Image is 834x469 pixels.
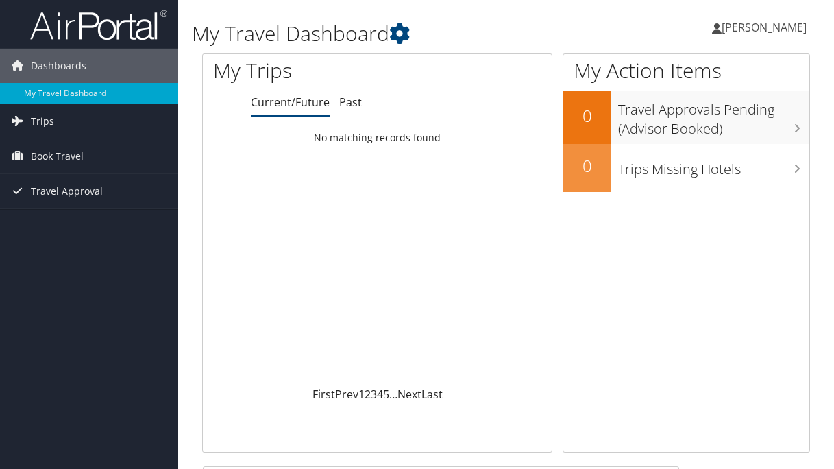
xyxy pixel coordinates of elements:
img: airportal-logo.png [30,9,167,41]
h3: Trips Missing Hotels [618,153,809,179]
a: 2 [365,387,371,402]
h3: Travel Approvals Pending (Advisor Booked) [618,93,809,139]
a: Past [339,95,362,110]
a: 0Trips Missing Hotels [563,144,809,192]
a: First [312,387,335,402]
a: 5 [383,387,389,402]
span: Dashboards [31,49,86,83]
h2: 0 [563,104,611,128]
td: No matching records found [203,125,552,150]
h1: My Travel Dashboard [192,19,611,48]
h1: My Trips [213,56,396,85]
a: Current/Future [251,95,330,110]
h2: 0 [563,154,611,178]
a: Last [421,387,443,402]
a: Prev [335,387,358,402]
span: [PERSON_NAME] [722,20,807,35]
span: Trips [31,104,54,139]
a: 4 [377,387,383,402]
a: 0Travel Approvals Pending (Advisor Booked) [563,91,809,143]
a: [PERSON_NAME] [712,7,820,48]
a: Next [397,387,421,402]
span: Book Travel [31,139,84,173]
span: … [389,387,397,402]
span: Travel Approval [31,174,103,208]
h1: My Action Items [563,56,809,85]
a: 1 [358,387,365,402]
a: 3 [371,387,377,402]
